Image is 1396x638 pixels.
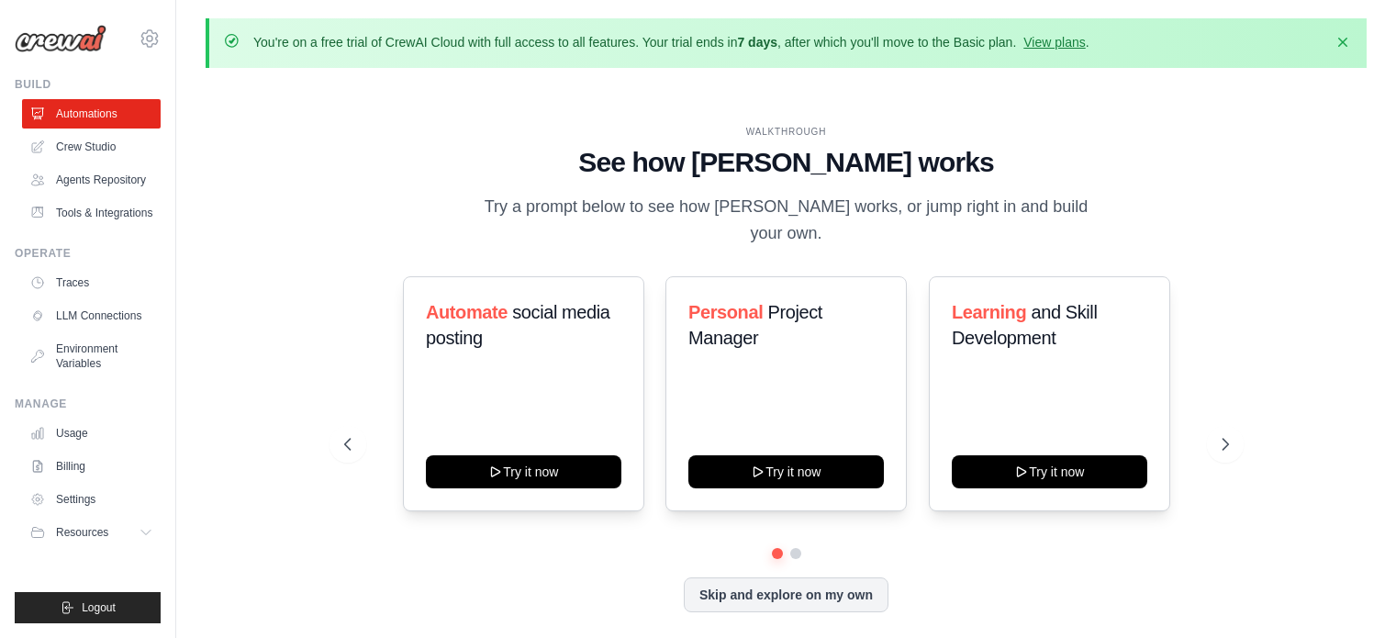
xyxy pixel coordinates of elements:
[22,132,161,162] a: Crew Studio
[344,146,1229,179] h1: See how [PERSON_NAME] works
[688,455,884,488] button: Try it now
[426,302,508,322] span: Automate
[952,302,1097,348] span: and Skill Development
[344,125,1229,139] div: WALKTHROUGH
[15,592,161,623] button: Logout
[22,99,161,129] a: Automations
[426,455,621,488] button: Try it now
[253,33,1089,51] p: You're on a free trial of CrewAI Cloud with full access to all features. Your trial ends in , aft...
[82,600,116,615] span: Logout
[15,77,161,92] div: Build
[22,301,161,330] a: LLM Connections
[478,194,1095,248] p: Try a prompt below to see how [PERSON_NAME] works, or jump right in and build your own.
[22,485,161,514] a: Settings
[22,452,161,481] a: Billing
[15,246,161,261] div: Operate
[952,302,1026,322] span: Learning
[22,334,161,378] a: Environment Variables
[56,525,108,540] span: Resources
[426,302,610,348] span: social media posting
[22,268,161,297] a: Traces
[22,518,161,547] button: Resources
[22,198,161,228] a: Tools & Integrations
[737,35,777,50] strong: 7 days
[952,455,1147,488] button: Try it now
[22,165,161,195] a: Agents Repository
[684,577,888,612] button: Skip and explore on my own
[1023,35,1085,50] a: View plans
[15,397,161,411] div: Manage
[688,302,763,322] span: Personal
[22,419,161,448] a: Usage
[15,25,106,52] img: Logo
